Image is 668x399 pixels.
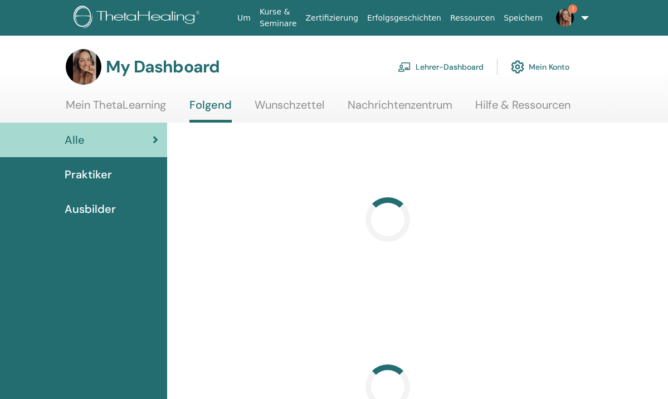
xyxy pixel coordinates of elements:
[65,201,116,217] span: Ausbilder
[255,2,301,34] a: Kurse & Seminare
[475,98,571,120] a: Hilfe & Ressourcen
[66,98,166,120] a: Mein ThetaLearning
[568,4,577,13] span: 1
[65,166,112,183] span: Praktiker
[363,8,446,28] a: Erfolgsgeschichten
[106,57,220,77] h3: My Dashboard
[255,98,324,120] a: Wunschzettel
[398,62,411,72] img: chalkboard-teacher.svg
[556,9,574,27] img: default.jpg
[65,132,85,148] span: Alle
[189,98,232,123] a: Folgend
[348,98,452,120] a: Nachrichtenzentrum
[499,8,547,28] a: Speichern
[511,55,569,79] a: Mein Konto
[511,57,524,76] img: cog.svg
[74,6,204,31] img: logo.png
[66,49,101,85] img: default.jpg
[446,8,499,28] a: Ressourcen
[301,8,363,28] a: Zertifizierung
[233,8,255,28] a: Um
[398,55,484,79] a: Lehrer-Dashboard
